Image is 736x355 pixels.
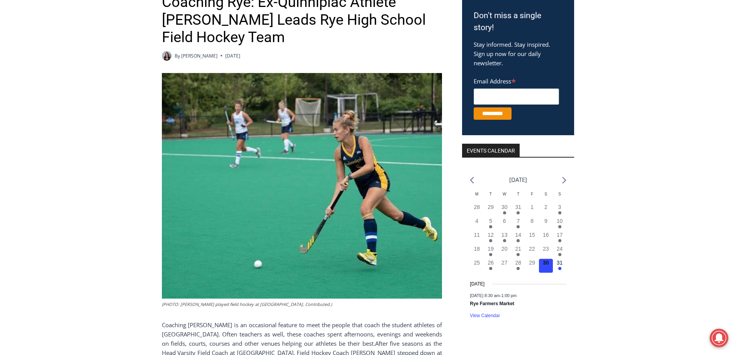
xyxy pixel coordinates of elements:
[484,245,498,259] button: 19 Has events
[488,232,494,238] time: 12
[162,321,442,347] span: Coaching [PERSON_NAME] is an occasional feature to meet the people that coach the student athlete...
[225,52,240,59] time: [DATE]
[488,246,494,252] time: 19
[515,204,522,210] time: 31
[475,192,478,196] span: M
[517,253,520,256] em: Has events
[553,259,567,273] button: 31 Has events
[162,51,172,61] a: Author image
[553,217,567,231] button: 10 Has events
[470,245,484,259] button: 18
[529,232,535,238] time: 15
[517,239,520,242] em: Has events
[484,203,498,217] button: 29
[470,259,484,273] button: 25
[517,218,520,224] time: 7
[557,246,563,252] time: 24
[470,280,484,288] time: [DATE]
[484,217,498,231] button: 5 Has events
[525,191,539,203] div: Friday
[515,260,522,266] time: 28
[558,192,561,196] span: S
[544,192,547,196] span: S
[558,253,561,256] em: Has events
[474,232,480,238] time: 11
[512,231,525,245] button: 14 Has events
[470,203,484,217] button: 28
[503,192,506,196] span: W
[553,191,567,203] div: Sunday
[470,177,474,184] a: Previous month
[503,218,506,224] time: 6
[484,191,498,203] div: Tuesday
[475,218,478,224] time: 4
[543,246,549,252] time: 23
[489,267,492,270] em: Has events
[470,293,500,298] span: [DATE] 8:30 am
[525,259,539,273] button: 29
[489,225,492,228] em: Has events
[557,232,563,238] time: 17
[498,245,512,259] button: 20
[512,245,525,259] button: 21 Has events
[470,313,500,319] a: View Calendar
[498,217,512,231] button: 6
[490,192,492,196] span: T
[530,204,534,210] time: 1
[470,293,517,298] time: -
[539,259,553,273] button: 30
[501,246,508,252] time: 20
[501,260,508,266] time: 27
[474,246,480,252] time: 18
[558,225,561,228] em: Has events
[562,177,566,184] a: Next month
[162,301,442,308] figcaption: (PHOTO: [PERSON_NAME] played field hockey at [GEOGRAPHIC_DATA]. Contributed.)
[470,301,514,307] a: Rye Farmers Market
[498,203,512,217] button: 30 Has events
[539,231,553,245] button: 16
[517,267,520,270] em: Has events
[558,204,561,210] time: 3
[489,218,492,224] time: 5
[484,259,498,273] button: 26 Has events
[488,260,494,266] time: 26
[557,218,563,224] time: 10
[553,245,567,259] button: 24 Has events
[512,191,525,203] div: Thursday
[474,40,563,68] p: Stay informed. Stay inspired. Sign up now for our daily newsletter.
[503,239,506,242] em: Has events
[553,231,567,245] button: 17 Has events
[558,267,561,270] em: Has events
[474,204,480,210] time: 28
[558,211,561,214] em: Has events
[162,51,172,61] img: (PHOTO: MyRye.com intern Caitlin Rubsamen. Contributed.)
[503,211,506,214] em: Has events
[515,246,522,252] time: 21
[498,259,512,273] button: 27
[509,175,527,185] li: [DATE]
[544,204,547,210] time: 2
[517,225,520,228] em: Has events
[517,192,519,196] span: T
[539,217,553,231] button: 9
[470,231,484,245] button: 11
[489,253,492,256] em: Has events
[501,232,508,238] time: 13
[470,191,484,203] div: Monday
[539,203,553,217] button: 2
[543,232,549,238] time: 16
[501,204,508,210] time: 30
[544,218,547,224] time: 9
[525,203,539,217] button: 1
[525,245,539,259] button: 22
[517,211,520,214] em: Has events
[529,260,535,266] time: 29
[474,73,559,87] label: Email Address
[553,203,567,217] button: 3 Has events
[529,246,535,252] time: 22
[512,259,525,273] button: 28 Has events
[539,191,553,203] div: Saturday
[539,245,553,259] button: 23
[488,204,494,210] time: 29
[525,217,539,231] button: 8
